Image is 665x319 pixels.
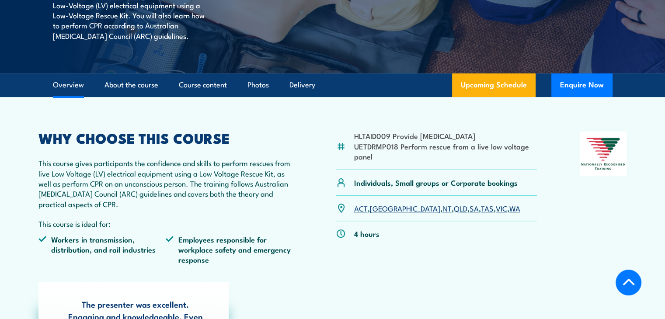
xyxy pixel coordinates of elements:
li: Workers in transmission, distribution, and rail industries [38,234,166,265]
a: Photos [247,73,269,97]
button: Enquire Now [551,73,613,97]
li: UETDRMP018 Perform rescue from a live low voltage panel [354,141,537,162]
p: Individuals, Small groups or Corporate bookings [354,177,518,187]
a: Course content [179,73,227,97]
li: Employees responsible for workplace safety and emergency response [166,234,293,265]
a: About the course [104,73,158,97]
a: Overview [53,73,84,97]
a: NT [442,203,452,213]
a: TAS [481,203,494,213]
p: This course gives participants the confidence and skills to perform rescues from live Low Voltage... [38,158,294,209]
a: [GEOGRAPHIC_DATA] [370,203,440,213]
p: , , , , , , , [354,203,520,213]
li: HLTAID009 Provide [MEDICAL_DATA] [354,131,537,141]
a: Upcoming Schedule [452,73,536,97]
a: SA [470,203,479,213]
p: This course is ideal for: [38,218,294,229]
a: Delivery [289,73,315,97]
p: 4 hours [354,229,380,239]
a: QLD [454,203,467,213]
img: Nationally Recognised Training logo. [580,132,627,176]
h2: WHY CHOOSE THIS COURSE [38,132,294,144]
a: WA [509,203,520,213]
a: ACT [354,203,368,213]
a: VIC [496,203,507,213]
